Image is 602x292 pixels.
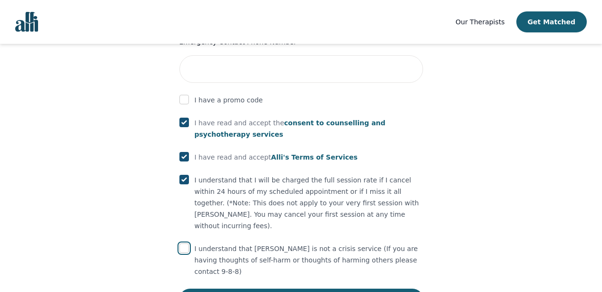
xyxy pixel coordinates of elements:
button: Get Matched [516,11,587,32]
p: I understand that [PERSON_NAME] is not a crisis service (If you are having thoughts of self-harm ... [195,243,423,277]
img: alli logo [15,12,38,32]
p: I have a promo code [195,94,263,106]
p: I understand that I will be charged the full session rate if I cancel within 24 hours of my sched... [195,174,423,232]
span: Our Therapists [455,18,504,26]
span: consent to counselling and psychotherapy services [195,119,385,138]
p: I have read and accept the [195,117,423,140]
span: Alli's Terms of Services [271,153,358,161]
p: I have read and accept [195,151,358,163]
a: Our Therapists [455,16,504,28]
